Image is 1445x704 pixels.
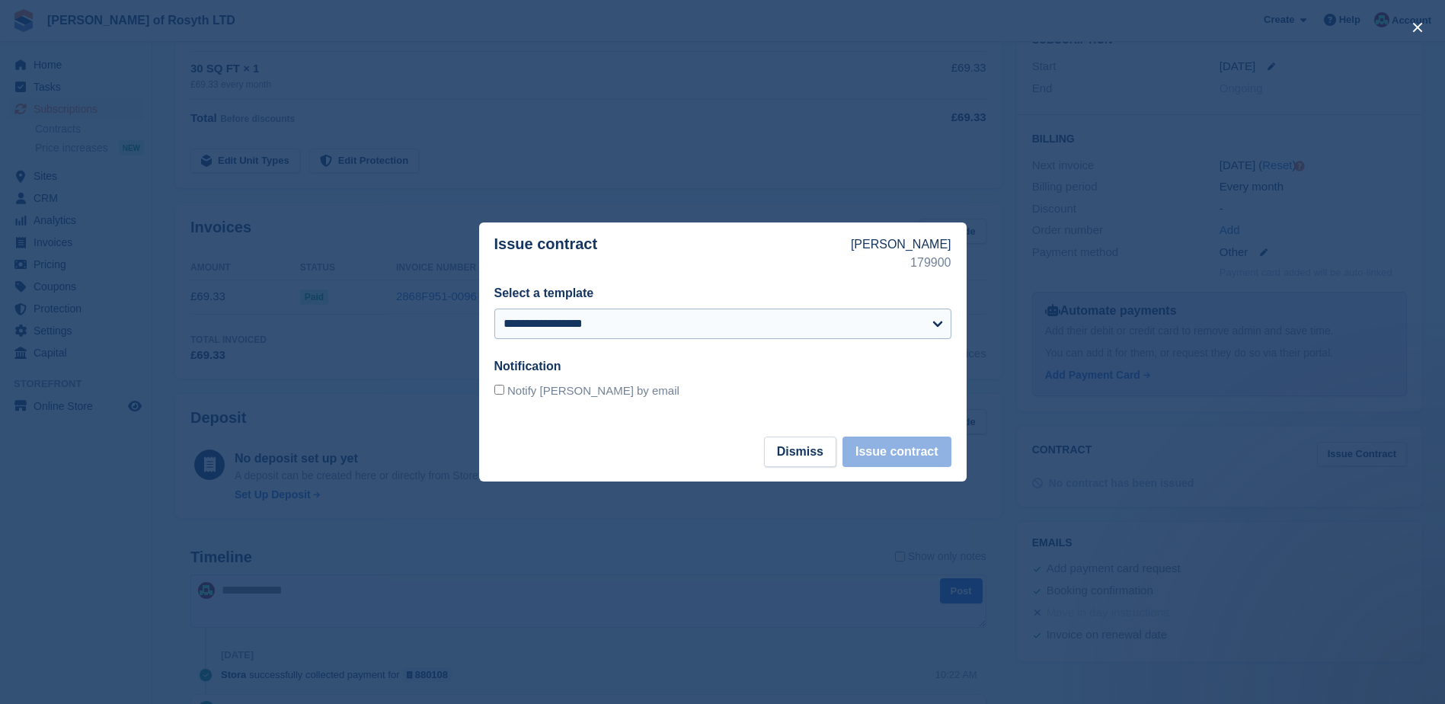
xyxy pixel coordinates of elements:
[494,360,561,373] label: Notification
[842,437,951,467] button: Issue contract
[494,385,504,395] input: Notify [PERSON_NAME] by email
[851,254,951,272] p: 179900
[851,235,951,254] p: [PERSON_NAME]
[764,437,836,467] button: Dismiss
[1405,15,1430,40] button: close
[494,235,851,272] p: Issue contract
[494,286,594,299] label: Select a template
[507,384,679,397] span: Notify [PERSON_NAME] by email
